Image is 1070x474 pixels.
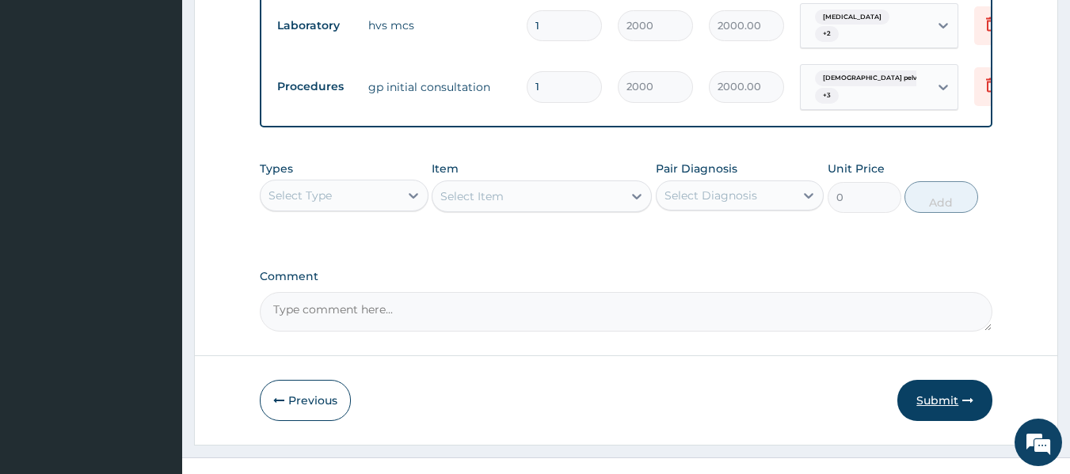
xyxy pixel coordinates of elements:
[815,88,839,104] span: + 3
[432,161,459,176] label: Item
[29,79,64,119] img: d_794563401_company_1708531726252_794563401
[815,70,991,86] span: [DEMOGRAPHIC_DATA] pelvic inflammatory dis...
[360,9,519,41] td: hvs mcs
[656,161,737,176] label: Pair Diagnosis
[268,188,332,203] div: Select Type
[815,26,839,42] span: + 2
[260,8,298,46] div: Minimize live chat window
[828,161,885,176] label: Unit Price
[260,162,293,176] label: Types
[904,181,978,213] button: Add
[815,9,889,25] span: [MEDICAL_DATA]
[664,188,757,203] div: Select Diagnosis
[260,380,351,421] button: Previous
[92,138,219,298] span: We're online!
[269,11,360,40] td: Laboratory
[269,72,360,101] td: Procedures
[897,380,992,421] button: Submit
[360,71,519,103] td: gp initial consultation
[8,310,302,366] textarea: Type your message and hit 'Enter'
[260,270,993,283] label: Comment
[82,89,266,109] div: Chat with us now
